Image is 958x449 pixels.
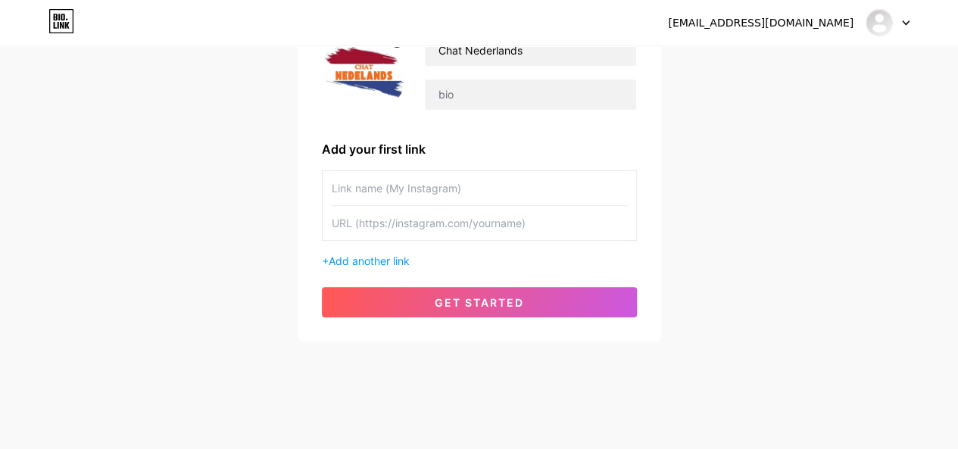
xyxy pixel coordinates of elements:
input: bio [425,80,635,110]
span: get started [435,296,524,309]
div: [EMAIL_ADDRESS][DOMAIN_NAME] [668,15,853,31]
div: + [322,253,637,269]
span: Add another link [329,254,410,267]
div: Add your first link [322,140,637,158]
img: profile pic [322,29,407,116]
input: URL (https://instagram.com/yourname) [332,206,627,240]
button: get started [322,287,637,317]
input: Your name [425,36,635,66]
input: Link name (My Instagram) [332,171,627,205]
img: chatnederlands [865,8,894,37]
